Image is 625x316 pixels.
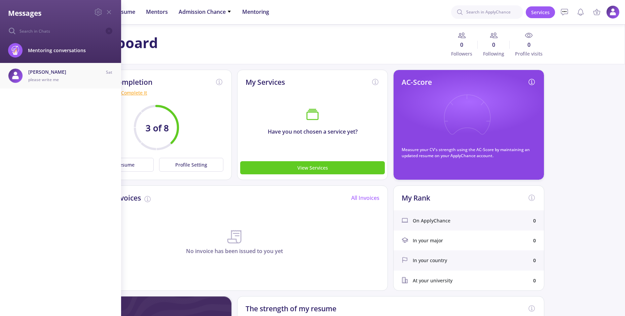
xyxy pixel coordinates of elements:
span: Mentoring conversations [28,47,107,54]
span: Sat [106,69,112,75]
span: please write me [28,77,59,82]
input: Search in Chats [19,27,105,35]
span: [PERSON_NAME] [28,68,83,75]
b: Messages [8,8,41,19]
img: logo [11,46,20,55]
img: avatar [8,69,23,83]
